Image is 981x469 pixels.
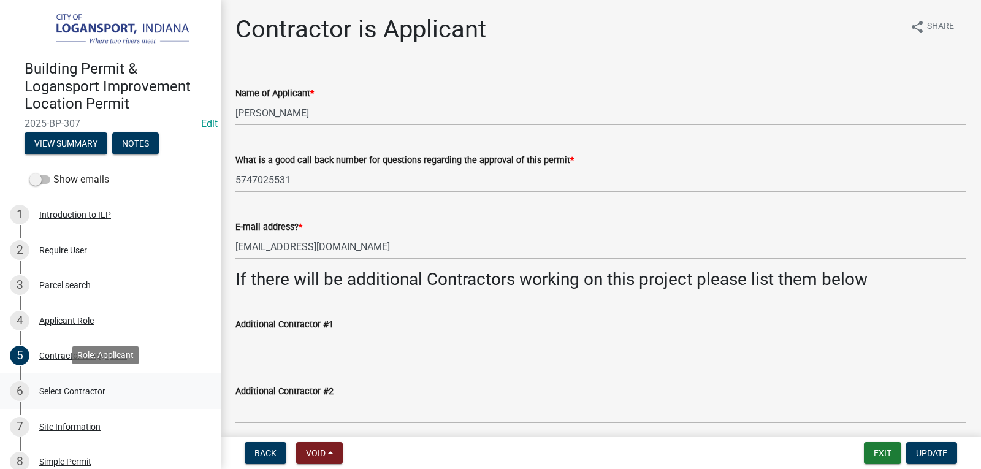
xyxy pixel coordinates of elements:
[235,90,314,98] label: Name of Applicant
[25,118,196,129] span: 2025-BP-307
[39,281,91,289] div: Parcel search
[235,321,334,329] label: Additional Contractor #1
[910,20,925,34] i: share
[296,442,343,464] button: Void
[39,422,101,431] div: Site Information
[864,442,901,464] button: Exit
[39,210,111,219] div: Introduction to ILP
[10,311,29,330] div: 4
[25,60,211,113] h4: Building Permit & Logansport Improvement Location Permit
[927,20,954,34] span: Share
[39,457,91,466] div: Simple Permit
[25,139,107,149] wm-modal-confirm: Summary
[306,448,326,458] span: Void
[39,351,127,360] div: Contractor is Applicant
[916,448,947,458] span: Update
[25,13,201,47] img: City of Logansport, Indiana
[235,223,302,232] label: E-mail address?
[900,15,964,39] button: shareShare
[235,387,334,396] label: Additional Contractor #2
[201,118,218,129] a: Edit
[29,172,109,187] label: Show emails
[10,417,29,437] div: 7
[39,246,87,254] div: Require User
[235,156,574,165] label: What is a good call back number for questions regarding the approval of this permit
[906,442,957,464] button: Update
[10,346,29,365] div: 5
[10,381,29,401] div: 6
[112,139,159,149] wm-modal-confirm: Notes
[235,15,486,44] h1: Contractor is Applicant
[72,346,139,364] div: Role: Applicant
[10,205,29,224] div: 1
[201,118,218,129] wm-modal-confirm: Edit Application Number
[254,448,277,458] span: Back
[25,132,107,154] button: View Summary
[39,387,105,395] div: Select Contractor
[112,132,159,154] button: Notes
[10,240,29,260] div: 2
[39,316,94,325] div: Applicant Role
[245,442,286,464] button: Back
[10,275,29,295] div: 3
[235,269,966,290] h3: If there will be additional Contractors working on this project please list them below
